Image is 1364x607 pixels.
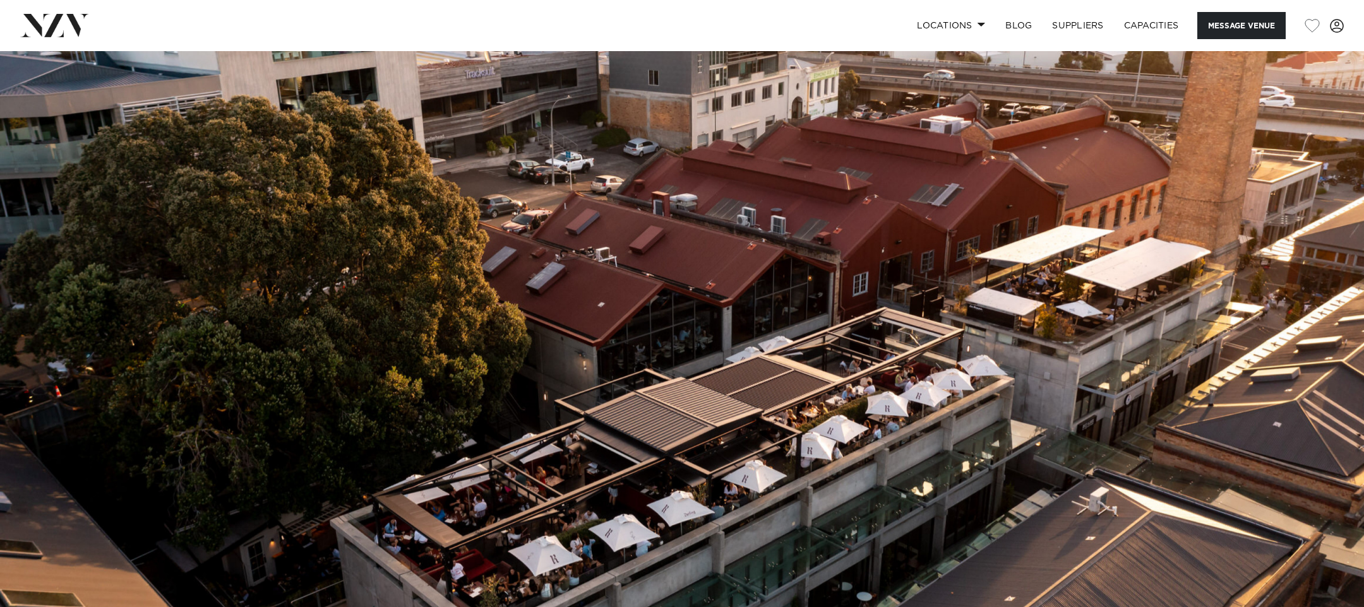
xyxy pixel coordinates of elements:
button: Message Venue [1197,12,1286,39]
a: Locations [907,12,995,39]
a: SUPPLIERS [1042,12,1113,39]
a: Capacities [1114,12,1189,39]
img: nzv-logo.png [20,14,89,37]
a: BLOG [995,12,1042,39]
